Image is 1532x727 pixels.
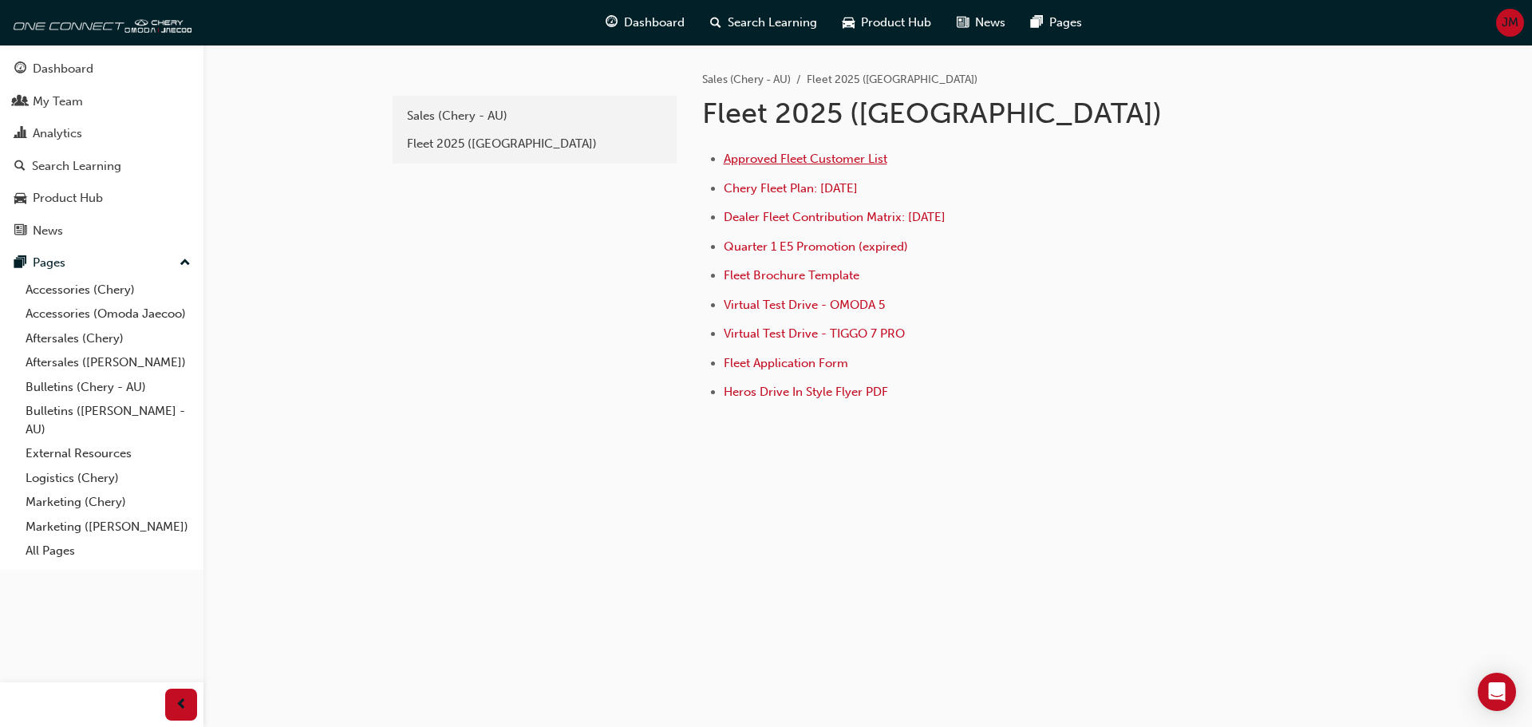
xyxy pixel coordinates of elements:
[724,356,848,370] a: Fleet Application Form
[19,399,197,441] a: Bulletins ([PERSON_NAME] - AU)
[724,210,946,224] a: Dealer Fleet Contribution Matrix: [DATE]
[6,216,197,246] a: News
[724,268,859,283] a: Fleet Brochure Template
[19,490,197,515] a: Marketing (Chery)
[728,14,817,32] span: Search Learning
[14,127,26,141] span: chart-icon
[724,385,888,399] a: Heros Drive In Style Flyer PDF
[180,253,191,274] span: up-icon
[33,222,63,240] div: News
[19,441,197,466] a: External Resources
[33,93,83,111] div: My Team
[724,152,887,166] a: Approved Fleet Customer List
[33,60,93,78] div: Dashboard
[6,87,197,117] a: My Team
[19,466,197,491] a: Logistics (Chery)
[702,73,791,86] a: Sales (Chery - AU)
[6,152,197,181] a: Search Learning
[1496,9,1524,37] button: JM
[19,278,197,302] a: Accessories (Chery)
[6,54,197,84] a: Dashboard
[1478,673,1516,711] div: Open Intercom Messenger
[843,13,855,33] span: car-icon
[14,256,26,271] span: pages-icon
[944,6,1018,39] a: news-iconNews
[593,6,697,39] a: guage-iconDashboard
[1049,14,1082,32] span: Pages
[6,248,197,278] button: Pages
[19,375,197,400] a: Bulletins (Chery - AU)
[8,6,191,38] img: oneconnect
[606,13,618,33] span: guage-icon
[19,302,197,326] a: Accessories (Omoda Jaecoo)
[14,224,26,239] span: news-icon
[1031,13,1043,33] span: pages-icon
[19,350,197,375] a: Aftersales ([PERSON_NAME])
[19,326,197,351] a: Aftersales (Chery)
[957,13,969,33] span: news-icon
[6,51,197,248] button: DashboardMy TeamAnalyticsSearch LearningProduct HubNews
[724,239,908,254] a: Quarter 1 E5 Promotion (expired)
[33,124,82,143] div: Analytics
[399,102,670,130] a: Sales (Chery - AU)
[14,95,26,109] span: people-icon
[702,96,1226,131] h1: Fleet 2025 ([GEOGRAPHIC_DATA])
[399,130,670,158] a: Fleet 2025 ([GEOGRAPHIC_DATA])
[1502,14,1518,32] span: JM
[861,14,931,32] span: Product Hub
[1018,6,1095,39] a: pages-iconPages
[724,298,885,312] a: Virtual Test Drive - OMODA 5
[176,695,188,715] span: prev-icon
[807,71,977,89] li: Fleet 2025 ([GEOGRAPHIC_DATA])
[19,515,197,539] a: Marketing ([PERSON_NAME])
[14,160,26,174] span: search-icon
[19,539,197,563] a: All Pages
[724,181,858,196] a: Chery Fleet Plan: [DATE]
[14,192,26,206] span: car-icon
[407,107,662,125] div: Sales (Chery - AU)
[624,14,685,32] span: Dashboard
[33,189,103,207] div: Product Hub
[975,14,1005,32] span: News
[14,62,26,77] span: guage-icon
[407,135,662,153] div: Fleet 2025 ([GEOGRAPHIC_DATA])
[724,326,905,341] a: Virtual Test Drive - TIGGO 7 PRO
[33,254,65,272] div: Pages
[697,6,830,39] a: search-iconSearch Learning
[6,184,197,213] a: Product Hub
[6,119,197,148] a: Analytics
[32,157,121,176] div: Search Learning
[710,13,721,33] span: search-icon
[830,6,944,39] a: car-iconProduct Hub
